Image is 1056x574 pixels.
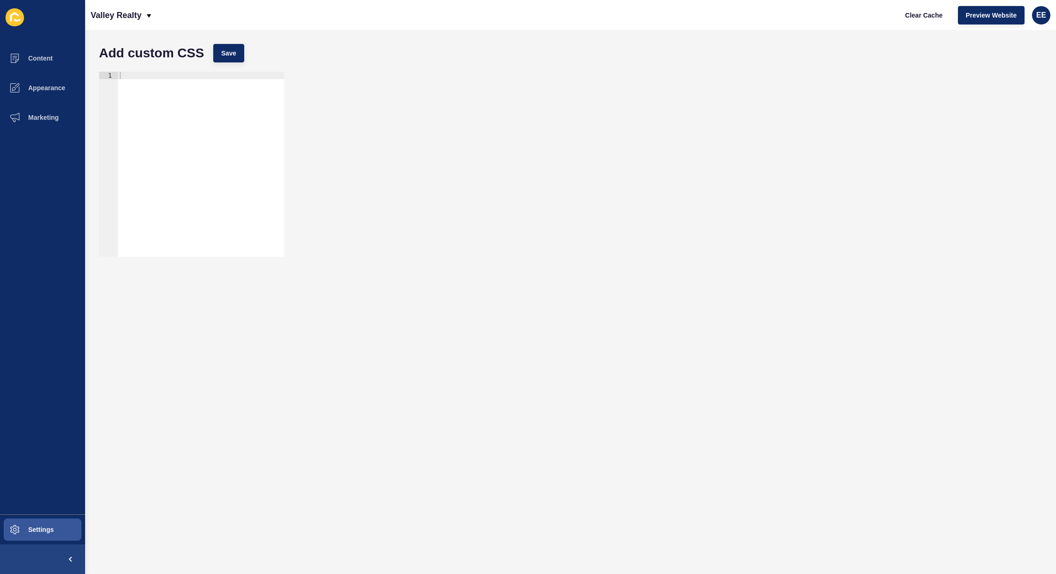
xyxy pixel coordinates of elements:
button: Preview Website [958,6,1025,25]
div: 1 [99,72,118,79]
span: EE [1036,11,1046,20]
span: Save [221,49,236,58]
button: Save [213,44,244,62]
span: Preview Website [966,11,1017,20]
p: Valley Realty [91,4,142,27]
h1: Add custom CSS [99,49,204,58]
span: Clear Cache [905,11,943,20]
button: Clear Cache [897,6,951,25]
